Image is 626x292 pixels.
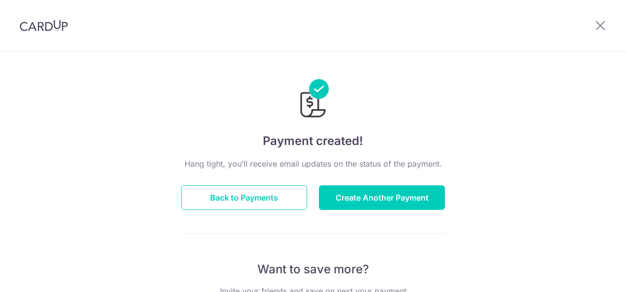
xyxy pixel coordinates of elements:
[181,132,445,150] h4: Payment created!
[20,20,68,31] img: CardUp
[181,262,445,277] p: Want to save more?
[319,185,445,210] button: Create Another Payment
[181,185,307,210] button: Back to Payments
[297,79,329,120] img: Payments
[181,158,445,170] p: Hang tight, you’ll receive email updates on the status of the payment.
